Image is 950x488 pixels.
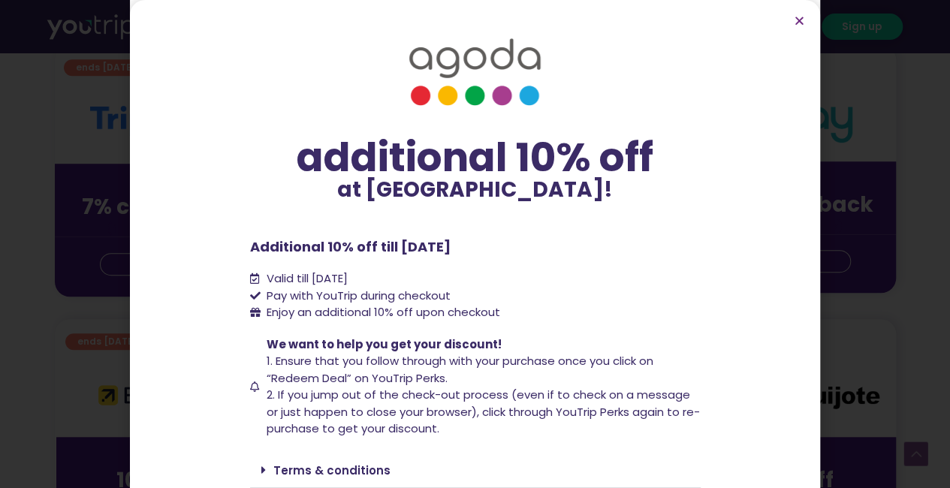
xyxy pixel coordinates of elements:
span: Pay with YouTrip during checkout [263,288,451,305]
a: Close [794,15,805,26]
span: 2. If you jump out of the check-out process (even if to check on a message or just happen to clos... [267,387,700,436]
p: at [GEOGRAPHIC_DATA]! [250,179,701,200]
p: Additional 10% off till [DATE] [250,236,701,257]
div: additional 10% off [250,136,701,179]
span: Valid till [DATE] [263,270,348,288]
span: 1. Ensure that you follow through with your purchase once you click on “Redeem Deal” on YouTrip P... [267,353,653,386]
span: We want to help you get your discount! [267,336,502,352]
span: Enjoy an additional 10% off upon checkout [267,304,500,320]
div: Terms & conditions [250,453,701,488]
a: Terms & conditions [273,462,391,478]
